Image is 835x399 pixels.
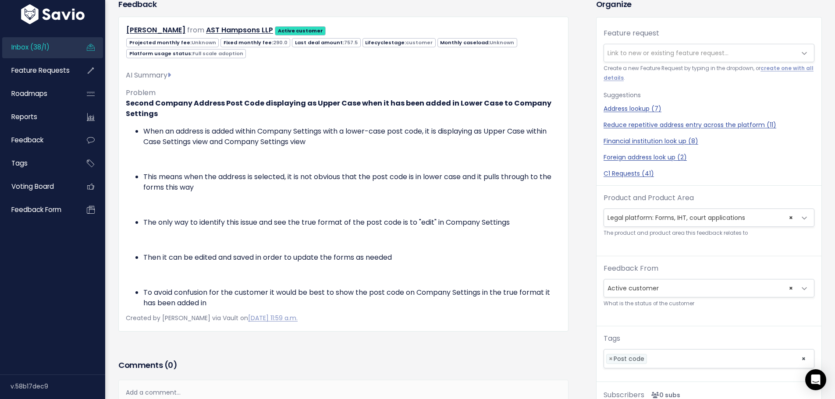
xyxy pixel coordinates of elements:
span: Last deal amount: [292,38,360,47]
span: Unknown [490,39,514,46]
li: Post code [606,354,647,364]
span: Active customer [604,279,796,297]
span: Feedback form [11,205,61,214]
li: This means when the address is selected, it is not obvious that the post code is in lower case an... [143,172,561,193]
span: Legal platform: Forms, IHT, court applications [604,209,796,226]
img: logo-white.9d6f32f41409.svg [19,4,87,24]
span: from [187,25,204,35]
a: [PERSON_NAME] [126,25,185,35]
li: Then it can be edited and saved in order to update the forms as needed [143,252,561,263]
span: Projected monthly fee: [126,38,219,47]
label: Feature request [604,28,659,39]
span: Lifecyclestage: [362,38,436,47]
a: Voting Board [2,177,73,197]
span: 757.5 [344,39,358,46]
span: Roadmaps [11,89,47,98]
span: Reports [11,112,37,121]
span: Fixed monthly fee: [220,38,290,47]
div: v.58b17dec9 [11,375,105,398]
a: Feature Requests [2,60,73,81]
small: The product and product area this feedback relates to [604,229,814,238]
a: Tags [2,153,73,173]
a: AST Hampsons LLP [206,25,273,35]
a: Reduce repetitive address entry across the platform (11) [604,120,814,130]
span: customer [406,39,433,46]
a: Roadmaps [2,84,73,104]
span: Full scale adoption [192,50,243,57]
span: Platform usage status: [126,49,246,58]
span: 0 [168,360,173,371]
a: Foreign address look up (2) [604,153,814,162]
span: Monthly caseload: [437,38,517,47]
a: Feedback [2,130,73,150]
div: Open Intercom Messenger [805,369,826,390]
label: Feedback From [604,263,658,274]
span: Active customer [604,279,814,297]
span: × [609,354,613,364]
label: Product and Product Area [604,193,694,203]
a: Financial institution look up (8) [604,137,814,146]
span: × [801,350,806,368]
small: What is the status of the customer [604,299,814,308]
span: × [789,209,793,226]
a: create one with all details [604,65,814,81]
a: Reports [2,107,73,127]
a: Feedback form [2,200,73,220]
span: Inbox (38/1) [11,42,50,52]
li: To avoid confusion for the customer it would be best to show the post code on Company Settings in... [143,287,561,308]
h3: Comments ( ) [118,359,569,371]
a: [DATE] 11:59 a.m. [248,314,298,322]
a: Address lookup (7) [604,104,814,113]
span: Unknown [192,39,216,46]
strong: Second Company Address Post Code displaying as Upper Case when it has been added in Lower Case to... [126,98,551,119]
span: Tags [11,159,28,168]
span: Feature Requests [11,66,70,75]
span: Feedback [11,135,43,145]
label: Tags [604,333,620,344]
span: Voting Board [11,182,54,191]
a: C1 Requests (41) [604,169,814,178]
span: 290.0 [273,39,288,46]
span: Problem [126,88,156,98]
span: Created by [PERSON_NAME] via Vault on [126,314,298,322]
small: Create a new Feature Request by typing in the dropdown, or . [604,64,814,83]
span: Legal platform: Forms, IHT, court applications [604,208,814,227]
li: When an address is added within Company Settings with a lower-case post code, it is displaying as... [143,126,561,147]
span: Link to new or existing feature request... [608,49,728,57]
strong: Active customer [278,27,323,34]
a: Inbox (38/1) [2,37,73,57]
span: Post code [614,354,644,363]
span: AI Summary [126,70,171,80]
p: Suggestions [604,90,814,101]
li: The only way to identify this issue and see the true format of the post code is to "edit" in Comp... [143,217,561,228]
span: × [789,279,793,297]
